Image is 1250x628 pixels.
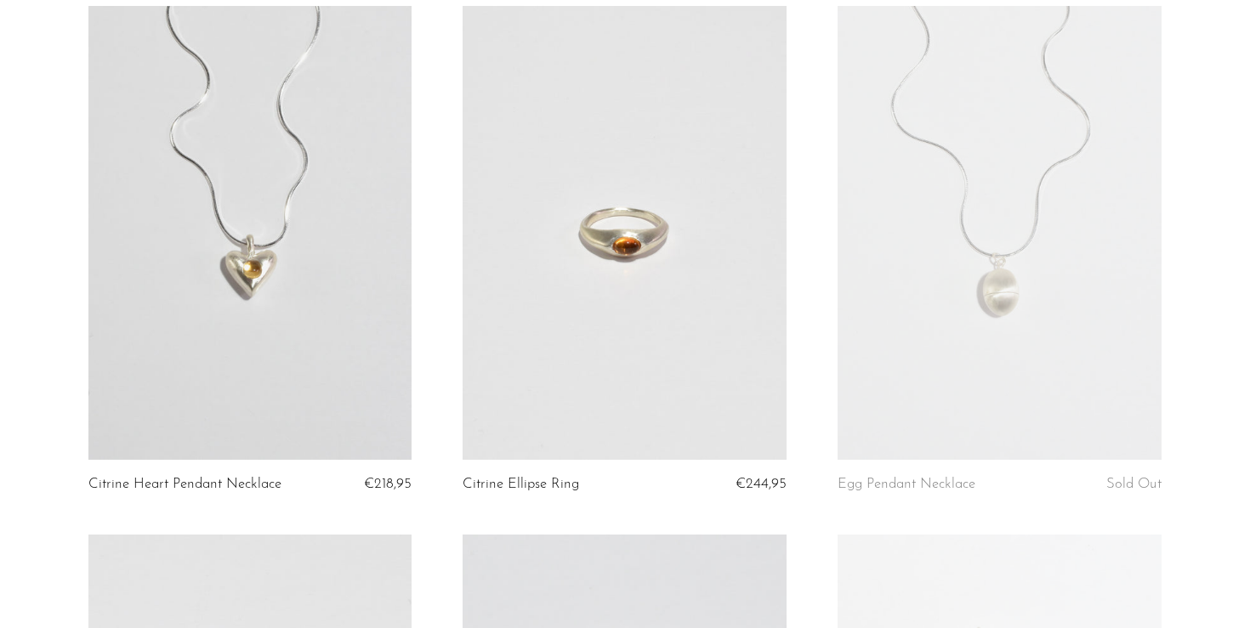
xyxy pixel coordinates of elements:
[88,477,281,492] a: Citrine Heart Pendant Necklace
[1106,477,1162,491] span: Sold Out
[364,477,412,491] span: €218,95
[736,477,787,491] span: €244,95
[838,477,975,492] a: Egg Pendant Necklace
[463,477,579,492] a: Citrine Ellipse Ring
